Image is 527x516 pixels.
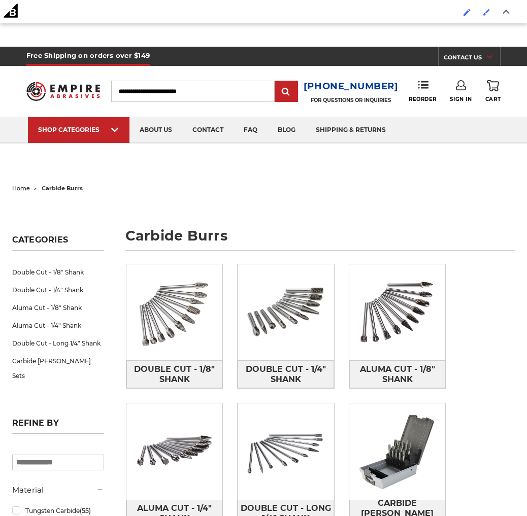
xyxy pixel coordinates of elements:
[409,80,437,102] a: Reorder
[12,263,104,281] a: Double Cut - 1/8" Shank
[26,77,100,106] img: Empire Abrasives
[304,79,399,94] a: [PHONE_NUMBER]
[276,82,297,102] input: Submit
[12,484,104,496] h5: Material
[12,281,104,299] a: Double Cut - 1/4" Shank
[126,403,222,499] img: Aluma Cut - 1/4" Shank
[483,9,490,16] img: Enabled brush for page builder edit.
[12,299,104,317] a: Aluma Cut - 1/8" Shank
[126,264,222,360] img: Double Cut - 1/8" Shank
[12,334,104,352] a: Double Cut - Long 1/4" Shank
[485,96,501,102] span: Cart
[129,117,182,143] a: about us
[450,96,472,102] span: Sign In
[12,185,30,192] a: home
[268,117,306,143] a: blog
[349,360,445,388] a: Aluma Cut - 1/8" Shank
[182,117,234,143] a: contact
[503,10,510,14] img: Close Admin Bar
[485,80,501,102] a: Cart
[42,185,83,192] span: carbide burrs
[409,96,437,102] span: Reorder
[126,360,222,388] a: Double Cut - 1/8" Shank
[26,47,150,66] h5: Free Shipping on orders over $149
[444,52,500,66] a: CONTACT US
[349,264,445,360] img: Aluma Cut - 1/8" Shank
[12,235,104,251] h5: Categories
[238,264,334,360] img: Double Cut - 1/4" Shank
[464,9,471,16] img: Enabled brush for category edit
[304,97,399,104] p: FOR QUESTIONS OR INQUIRIES
[478,3,495,22] a: Enabled brush for page builder edit.
[12,418,104,434] h5: Refine by
[127,361,222,388] span: Double Cut - 1/8" Shank
[238,361,333,388] span: Double Cut - 1/4" Shank
[349,403,445,499] img: Carbide Burr Sets
[238,360,334,388] a: Double Cut - 1/4" Shank
[12,317,104,334] a: Aluma Cut - 1/4" Shank
[350,361,445,388] span: Aluma Cut - 1/8" Shank
[38,126,119,133] div: SHOP CATEGORIES
[458,3,476,22] a: Enabled brush for category edit
[238,403,334,499] img: Double Cut - Long 1/4" Shank
[125,229,515,251] h1: carbide burrs
[80,507,91,514] span: (55)
[234,117,268,143] a: faq
[12,352,104,385] a: Carbide [PERSON_NAME] Sets
[306,117,396,143] a: shipping & returns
